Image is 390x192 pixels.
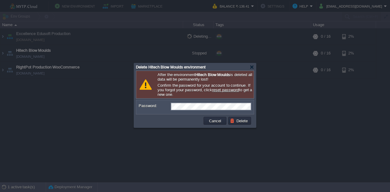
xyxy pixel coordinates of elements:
b: Hitech Blow Moulds [195,72,230,77]
span: Delete Hitech Blow Moulds environment [136,65,206,69]
p: Confirm the password for your account to continue. If you forgot your password, click to get a ne... [158,83,252,97]
a: reset password [212,88,239,92]
p: After the environment is deleted all data will be permanently lost! [158,72,252,82]
button: Delete [230,118,250,124]
button: Cancel [207,118,223,124]
label: Password: [139,103,170,109]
